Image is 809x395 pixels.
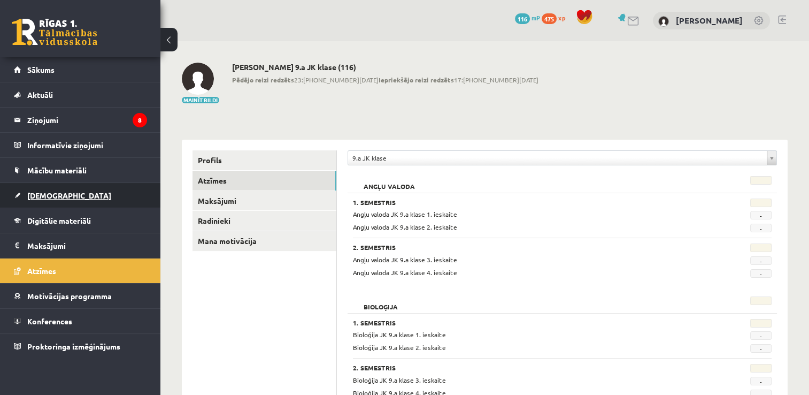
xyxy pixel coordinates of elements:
span: Sākums [27,65,55,74]
span: Konferences [27,316,72,326]
span: - [750,256,772,265]
a: Sākums [14,57,147,82]
span: - [750,377,772,385]
span: 9.a JK klase [352,151,762,165]
span: - [750,331,772,340]
h3: 1. Semestris [353,319,699,326]
span: Bioloģija JK 9.a klase 2. ieskaite [353,343,446,352]
span: Bioloģija JK 9.a klase 3. ieskaite [353,376,446,384]
a: Mācību materiāli [14,158,147,183]
b: Iepriekšējo reizi redzēts [379,75,454,84]
span: 23:[PHONE_NUMBER][DATE] 17:[PHONE_NUMBER][DATE] [232,75,538,85]
a: [PERSON_NAME] [676,15,743,26]
span: Bioloģija JK 9.a klase 1. ieskaite [353,330,446,339]
span: Angļu valoda JK 9.a klase 4. ieskaite [353,268,457,277]
span: Aktuāli [27,90,53,100]
span: Mācību materiāli [27,165,87,175]
h2: [PERSON_NAME] 9.a JK klase (116) [232,63,538,72]
span: - [750,211,772,219]
a: Digitālie materiāli [14,208,147,233]
b: Pēdējo reizi redzēts [232,75,294,84]
span: Digitālie materiāli [27,216,91,225]
a: Proktoringa izmēģinājums [14,334,147,359]
a: Profils [192,150,336,170]
a: Ziņojumi8 [14,108,147,132]
a: Maksājumi [192,191,336,211]
legend: Informatīvie ziņojumi [27,133,147,157]
span: Angļu valoda JK 9.a klase 1. ieskaite [353,210,457,218]
a: Radinieki [192,211,336,231]
a: Motivācijas programma [14,284,147,308]
a: Mana motivācija [192,231,336,251]
button: Mainīt bildi [182,97,219,103]
span: - [750,344,772,353]
span: xp [558,13,565,22]
a: [DEMOGRAPHIC_DATA] [14,183,147,208]
a: Konferences [14,309,147,333]
a: Aktuāli [14,82,147,107]
span: Angļu valoda JK 9.a klase 3. ieskaite [353,255,457,264]
img: Riāna Bērziņa [182,63,214,95]
a: 116 mP [515,13,540,22]
span: Atzīmes [27,266,56,276]
img: Riāna Bērziņa [658,16,669,27]
h3: 2. Semestris [353,244,699,251]
a: 9.a JK klase [348,151,776,165]
span: - [750,269,772,278]
legend: Ziņojumi [27,108,147,132]
span: 116 [515,13,530,24]
span: Motivācijas programma [27,291,112,301]
a: Atzīmes [192,171,336,191]
legend: Maksājumi [27,233,147,258]
a: Maksājumi [14,233,147,258]
a: Informatīvie ziņojumi [14,133,147,157]
h2: Angļu valoda [353,176,426,187]
span: 475 [542,13,557,24]
a: 475 xp [542,13,571,22]
a: Rīgas 1. Tālmācības vidusskola [12,19,97,45]
h3: 1. Semestris [353,199,699,206]
span: [DEMOGRAPHIC_DATA] [27,191,111,200]
h2: Bioloģija [353,297,409,307]
span: Proktoringa izmēģinājums [27,341,120,351]
span: mP [531,13,540,22]
i: 8 [133,113,147,127]
span: Angļu valoda JK 9.a klase 2. ieskaite [353,223,457,231]
h3: 2. Semestris [353,364,699,371]
a: Atzīmes [14,259,147,283]
span: - [750,224,772,232]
